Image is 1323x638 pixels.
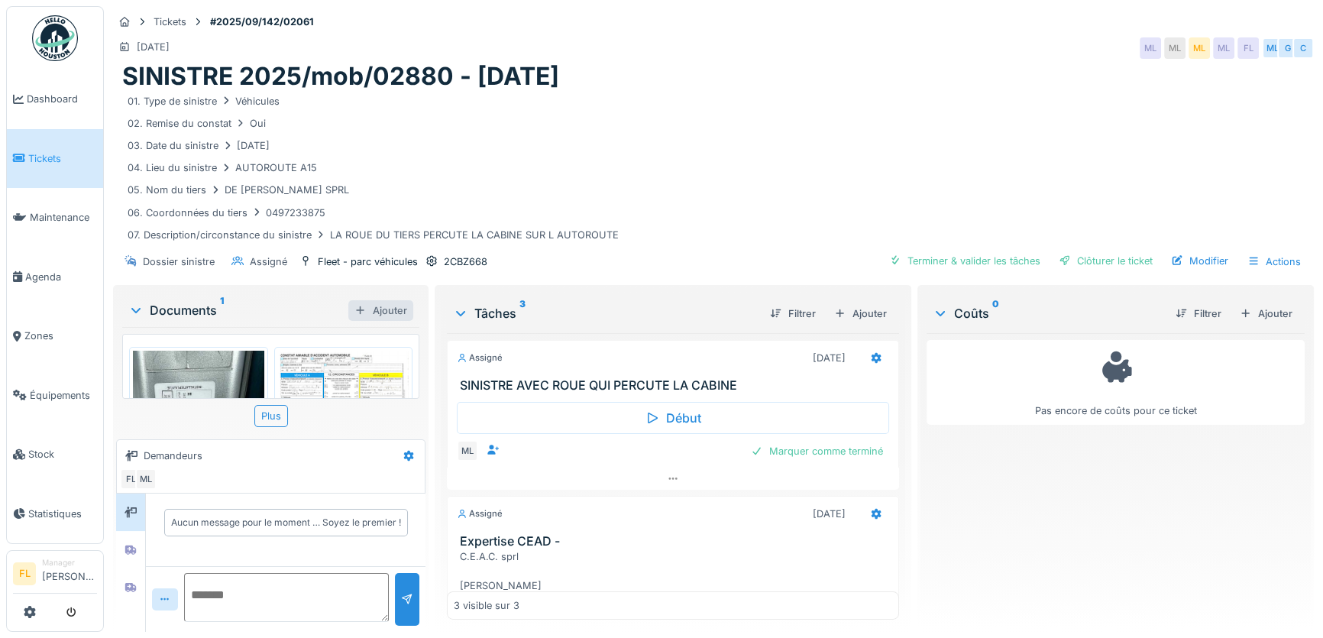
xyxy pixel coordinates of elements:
div: Terminer & valider les tâches [883,251,1046,271]
div: Clôturer le ticket [1053,251,1159,271]
div: Aucun message pour le moment … Soyez le premier ! [171,516,401,530]
div: Demandeurs [144,449,202,463]
h3: Expertise CEAD - [460,534,892,549]
span: Statistiques [28,507,97,521]
div: 02. Remise du constat Oui [128,116,266,131]
div: Fleet - parc véhicules [318,254,418,269]
div: Documents [128,301,348,319]
div: Tâches [453,304,758,322]
div: Modifier [1165,251,1234,271]
span: Dashboard [27,92,97,106]
div: [DATE] [813,507,846,521]
div: Ajouter [1234,303,1299,324]
div: 01. Type de sinistre Véhicules [128,94,280,108]
div: Coûts [933,304,1163,322]
div: Filtrer [1169,303,1228,324]
span: Tickets [28,151,97,166]
li: [PERSON_NAME] [42,557,97,590]
div: Assigné [457,351,503,364]
a: FL Manager[PERSON_NAME] [13,557,97,594]
div: ML [1140,37,1161,59]
span: Agenda [25,270,97,284]
img: 2vk3duo9vkf88xc6enc2nml7kdb1 [133,351,264,526]
div: [DATE] [137,40,170,54]
div: Manager [42,557,97,568]
div: Plus [254,405,288,427]
div: FL [120,468,141,490]
span: Équipements [30,388,97,403]
a: Dashboard [7,70,103,129]
div: C [1292,37,1314,59]
h3: SINISTRE AVEC ROUE QUI PERCUTE LA CABINE [460,378,892,393]
div: Début [457,402,889,434]
div: ML [457,440,478,461]
div: 04. Lieu du sinistre AUTOROUTE A15 [128,160,317,175]
div: Tickets [154,15,186,29]
div: Dossier sinistre [143,254,215,269]
div: 3 visible sur 3 [454,598,519,613]
a: Équipements [7,366,103,426]
div: Ajouter [828,303,893,324]
sup: 3 [519,304,526,322]
a: Statistiques [7,484,103,544]
li: FL [13,562,36,585]
a: Maintenance [7,188,103,248]
div: 05. Nom du tiers DE [PERSON_NAME] SPRL [128,183,349,197]
div: Assigné [250,254,287,269]
img: 56n7ilshfa4lxo288svq0mhe4dv0 [278,351,409,536]
a: Stock [7,425,103,484]
div: ML [1262,37,1283,59]
div: FL [1237,37,1259,59]
strong: #2025/09/142/02061 [204,15,320,29]
a: Agenda [7,248,103,307]
div: 06. Coordonnées du tiers 0497233875 [128,206,325,220]
h1: SINISTRE 2025/mob/02880 - [DATE] [122,62,559,91]
span: Zones [24,329,97,343]
div: Pas encore de coûts pour ce ticket [936,347,1295,418]
div: 03. Date du sinistre [DATE] [128,138,270,153]
img: Badge_color-CXgf-gQk.svg [32,15,78,61]
sup: 1 [220,301,224,319]
span: Stock [28,447,97,461]
div: G [1277,37,1299,59]
div: [DATE] [813,351,846,365]
a: Zones [7,306,103,366]
div: ML [1189,37,1210,59]
div: Marquer comme terminé [745,441,889,461]
span: Maintenance [30,210,97,225]
a: Tickets [7,129,103,189]
div: ML [135,468,157,490]
sup: 0 [992,304,999,322]
div: Filtrer [764,303,822,324]
div: 2CBZ668 [444,254,487,269]
div: Assigné [457,507,503,520]
div: 07. Description/circonstance du sinistre LA ROUE DU TIERS PERCUTE LA CABINE SUR L AUTOROUTE [128,228,619,242]
div: ML [1213,37,1234,59]
div: Ajouter [348,300,413,321]
div: ML [1164,37,1186,59]
div: Actions [1241,251,1308,273]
